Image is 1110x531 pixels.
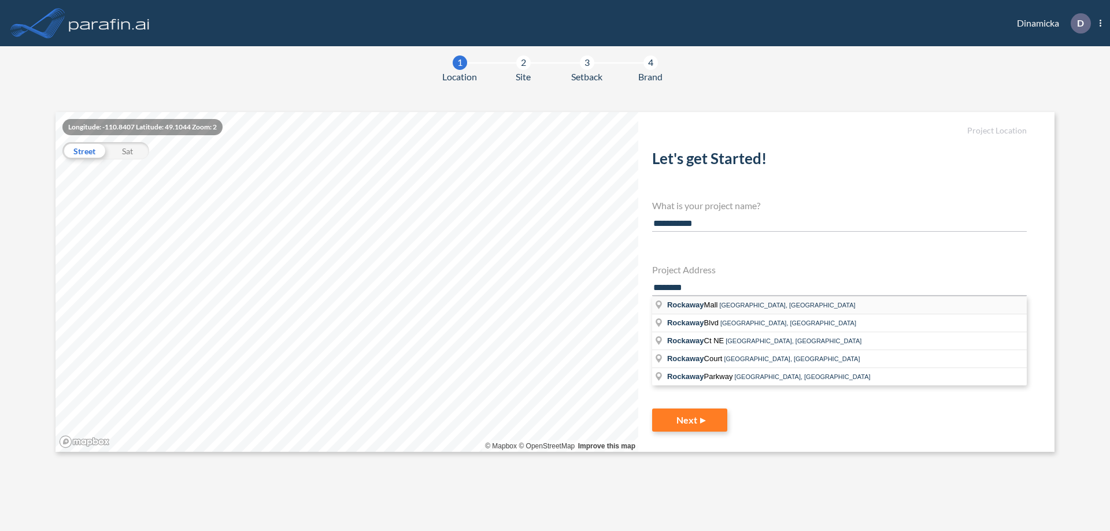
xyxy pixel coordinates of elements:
[667,372,734,381] span: Parkway
[667,300,719,309] span: Mall
[578,442,635,450] a: Improve this map
[652,409,727,432] button: Next
[66,12,152,35] img: logo
[719,302,855,309] span: [GEOGRAPHIC_DATA], [GEOGRAPHIC_DATA]
[734,373,870,380] span: [GEOGRAPHIC_DATA], [GEOGRAPHIC_DATA]
[667,372,704,381] span: Rockaway
[667,336,704,345] span: Rockaway
[643,55,658,70] div: 4
[667,354,724,363] span: Court
[55,112,638,452] canvas: Map
[1077,18,1084,28] p: D
[1000,13,1101,34] div: Dinamicka
[724,355,860,362] span: [GEOGRAPHIC_DATA], [GEOGRAPHIC_DATA]
[652,200,1027,211] h4: What is your project name?
[652,126,1027,136] h5: Project Location
[442,70,477,84] span: Location
[667,354,704,363] span: Rockaway
[667,318,720,327] span: Blvd
[519,442,575,450] a: OpenStreetMap
[652,264,1027,275] h4: Project Address
[485,442,517,450] a: Mapbox
[667,318,704,327] span: Rockaway
[62,142,106,159] div: Street
[516,55,531,70] div: 2
[580,55,594,70] div: 3
[667,336,726,345] span: Ct NE
[638,70,663,84] span: Brand
[726,337,861,344] span: [GEOGRAPHIC_DATA], [GEOGRAPHIC_DATA]
[106,142,149,159] div: Sat
[571,70,602,84] span: Setback
[652,150,1027,172] h2: Let's get Started!
[62,119,223,135] div: Longitude: -110.8407 Latitude: 49.1044 Zoom: 2
[59,435,110,448] a: Mapbox homepage
[720,320,856,326] span: [GEOGRAPHIC_DATA], [GEOGRAPHIC_DATA]
[516,70,531,84] span: Site
[667,300,704,309] span: Rockaway
[453,55,467,70] div: 1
